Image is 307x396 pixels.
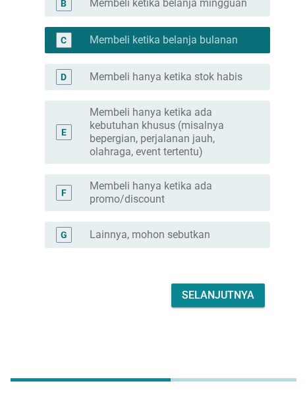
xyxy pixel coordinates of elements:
div: E [61,125,67,139]
label: Lainnya, mohon sebutkan [90,228,210,241]
label: Membeli hanya ketika stok habis [90,70,242,84]
div: C [61,33,67,47]
label: Membeli hanya ketika ada promo/discount [90,180,249,206]
button: Selanjutnya [171,284,265,307]
label: Membeli hanya ketika ada kebutuhan khusus (misalnya bepergian, perjalanan jauh, olahraga, event t... [90,106,249,159]
div: G [61,228,67,241]
div: D [61,70,67,84]
label: Membeli ketika belanja bulanan [90,34,238,47]
div: Selanjutnya [182,287,254,303]
div: F [61,186,67,199]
